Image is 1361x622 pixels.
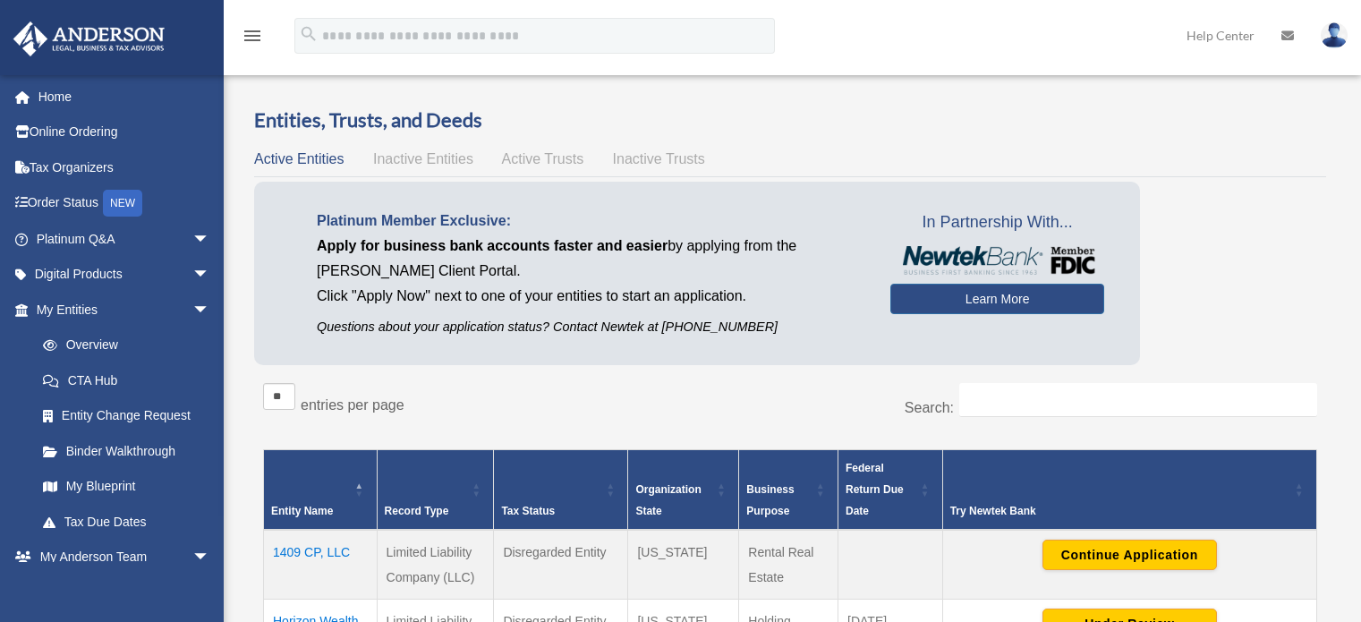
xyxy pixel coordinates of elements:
img: Anderson Advisors Platinum Portal [8,21,170,56]
a: Overview [25,328,219,363]
div: NEW [103,190,142,217]
a: My Blueprint [25,469,228,505]
a: Order StatusNEW [13,185,237,222]
a: Tax Organizers [13,149,237,185]
a: Digital Productsarrow_drop_down [13,257,237,293]
th: Business Purpose: Activate to sort [739,449,838,530]
span: arrow_drop_down [192,221,228,258]
td: 1409 CP, LLC [264,530,378,600]
a: menu [242,31,263,47]
span: In Partnership With... [890,209,1104,237]
h3: Entities, Trusts, and Deeds [254,107,1326,134]
td: Limited Liability Company (LLC) [377,530,494,600]
img: User Pic [1321,22,1348,48]
th: Try Newtek Bank : Activate to sort [942,449,1316,530]
span: Inactive Trusts [613,151,705,166]
a: Binder Walkthrough [25,433,228,469]
a: Home [13,79,237,115]
span: Organization State [635,483,701,517]
th: Record Type: Activate to sort [377,449,494,530]
p: Platinum Member Exclusive: [317,209,863,234]
button: Continue Application [1042,540,1217,570]
i: menu [242,25,263,47]
a: My Entitiesarrow_drop_down [13,292,228,328]
span: Record Type [385,505,449,517]
span: arrow_drop_down [192,540,228,576]
span: arrow_drop_down [192,292,228,328]
a: Online Ordering [13,115,237,150]
a: My Anderson Teamarrow_drop_down [13,540,237,575]
th: Organization State: Activate to sort [628,449,739,530]
span: Entity Name [271,505,333,517]
span: Apply for business bank accounts faster and easier [317,238,668,253]
img: NewtekBankLogoSM.png [899,246,1095,275]
span: Active Entities [254,151,344,166]
span: Business Purpose [746,483,794,517]
p: Questions about your application status? Contact Newtek at [PHONE_NUMBER] [317,316,863,338]
th: Entity Name: Activate to invert sorting [264,449,378,530]
p: by applying from the [PERSON_NAME] Client Portal. [317,234,863,284]
label: entries per page [301,397,404,413]
i: search [299,24,319,44]
a: Entity Change Request [25,398,228,434]
th: Federal Return Due Date: Activate to sort [838,449,943,530]
p: Click "Apply Now" next to one of your entities to start an application. [317,284,863,309]
td: Rental Real Estate [739,530,838,600]
a: Learn More [890,284,1104,314]
div: Try Newtek Bank [950,500,1289,522]
td: Disregarded Entity [494,530,628,600]
span: Tax Status [501,505,555,517]
a: CTA Hub [25,362,228,398]
a: Platinum Q&Aarrow_drop_down [13,221,237,257]
a: Tax Due Dates [25,504,228,540]
span: arrow_drop_down [192,257,228,294]
span: Active Trusts [502,151,584,166]
span: Inactive Entities [373,151,473,166]
label: Search: [905,400,954,415]
span: Federal Return Due Date [846,462,904,517]
th: Tax Status: Activate to sort [494,449,628,530]
td: [US_STATE] [628,530,739,600]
